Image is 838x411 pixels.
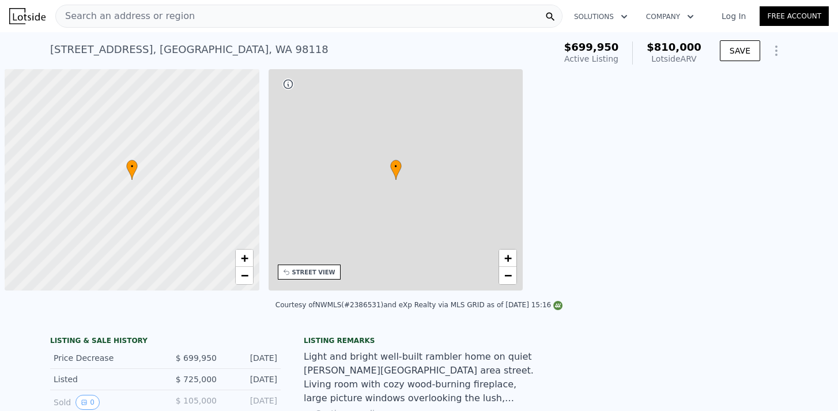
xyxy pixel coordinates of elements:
img: Lotside [9,8,46,24]
div: [DATE] [226,374,277,385]
div: Lotside ARV [647,53,701,65]
span: $ 699,950 [176,353,217,363]
div: LISTING & SALE HISTORY [50,336,281,348]
a: Zoom in [236,250,253,267]
span: • [126,161,138,172]
span: Active Listing [564,54,618,63]
span: $ 105,000 [176,396,217,405]
div: Listed [54,374,156,385]
div: Sold [54,395,156,410]
div: • [126,160,138,180]
img: NWMLS Logo [553,301,563,310]
a: Free Account [760,6,829,26]
button: Show Options [765,39,788,62]
a: Zoom out [236,267,253,284]
div: Listing remarks [304,336,534,345]
div: • [390,160,402,180]
button: SAVE [720,40,760,61]
button: View historical data [76,395,100,410]
button: Solutions [565,6,637,27]
span: − [504,268,512,282]
a: Zoom in [499,250,516,267]
span: $810,000 [647,41,701,53]
div: Light and bright well-built rambler home on quiet [PERSON_NAME][GEOGRAPHIC_DATA] area street. Liv... [304,350,534,405]
span: − [240,268,248,282]
span: Search an address or region [56,9,195,23]
div: [DATE] [226,352,277,364]
a: Zoom out [499,267,516,284]
span: + [504,251,512,265]
div: Courtesy of NWMLS (#2386531) and eXp Realty via MLS GRID as of [DATE] 15:16 [275,301,563,309]
div: [STREET_ADDRESS] , [GEOGRAPHIC_DATA] , WA 98118 [50,42,329,58]
div: STREET VIEW [292,268,335,277]
span: + [240,251,248,265]
span: $699,950 [564,41,619,53]
a: Log In [708,10,760,22]
button: Company [637,6,703,27]
span: • [390,161,402,172]
div: Price Decrease [54,352,156,364]
span: $ 725,000 [176,375,217,384]
div: [DATE] [226,395,277,410]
